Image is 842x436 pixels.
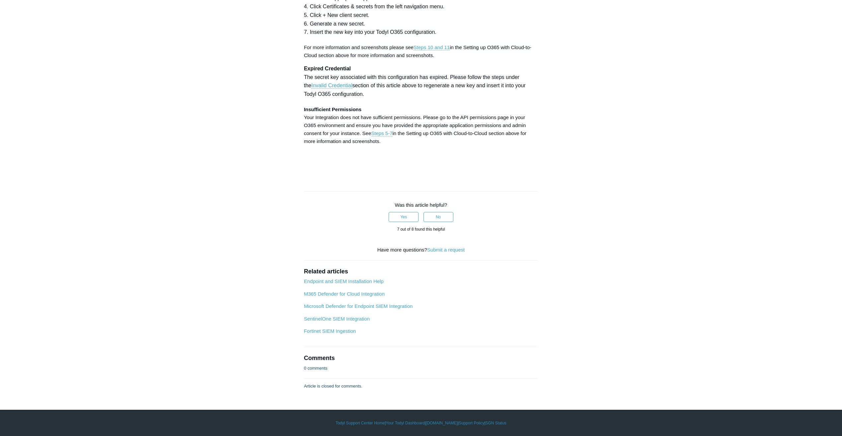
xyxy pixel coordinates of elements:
[229,420,614,426] div: | | | |
[427,247,465,253] a: Submit a request
[304,278,384,284] a: Endpoint and SIEM Installation Help
[426,420,458,426] a: [DOMAIN_NAME]
[304,303,413,309] a: Microsoft Defender for Endpoint SIEM Integration
[304,365,328,372] p: 0 comments
[304,246,538,254] div: Have more questions?
[304,316,370,322] a: SentinelOne SIEM Integration
[304,383,362,390] p: Article is closed for comments.
[304,66,351,71] strong: Expired Credential
[459,420,484,426] a: Support Policy
[371,130,392,136] a: Steps 5-7
[423,212,453,222] button: This article was not helpful
[304,354,538,363] h2: Comments
[304,267,538,276] h2: Related articles
[304,106,538,145] p: Your Integration does not have sufficient permissions. Please go to the API permissions page in y...
[304,64,538,98] h4: The secret key associated with this configuration has expired. Please follow the steps under the ...
[304,107,361,112] strong: Insufficient Permissions
[389,212,419,222] button: This article was helpful
[336,420,385,426] a: Todyl Support Center Home
[414,44,450,50] a: Steps 10 and 11
[304,328,356,334] a: Fortinet SIEM Ingestion
[395,202,447,208] span: Was this article helpful?
[304,43,538,59] p: For more information and screenshots please see in the Setting up O365 with Cloud-to-Cloud sectio...
[486,420,506,426] a: SGN Status
[304,291,385,297] a: M365 Defender for Cloud Integration
[397,227,445,232] span: 7 out of 8 found this helpful
[311,83,352,89] a: Invalid Credential
[386,420,424,426] a: Your Todyl Dashboard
